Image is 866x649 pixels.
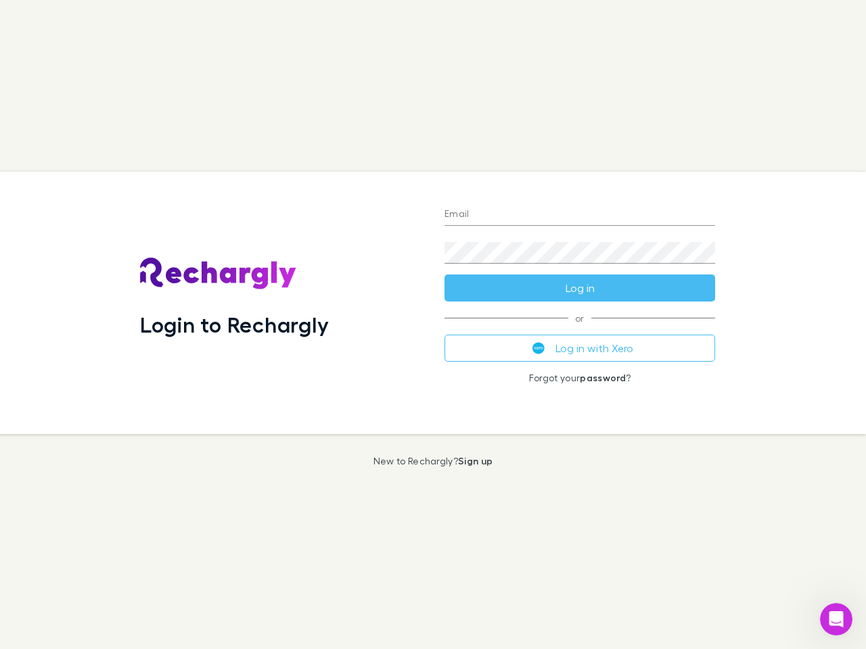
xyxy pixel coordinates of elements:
p: New to Rechargly? [373,456,493,466]
iframe: Intercom live chat [820,603,852,635]
span: or [445,318,715,318]
a: password [580,372,626,383]
p: Forgot your ? [445,372,715,383]
h1: Login to Rechargly [140,312,329,337]
button: Log in with Xero [445,335,715,362]
img: Rechargly's Logo [140,258,297,290]
a: Sign up [458,455,493,466]
img: Xero's logo [532,342,545,354]
button: Log in [445,274,715,302]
